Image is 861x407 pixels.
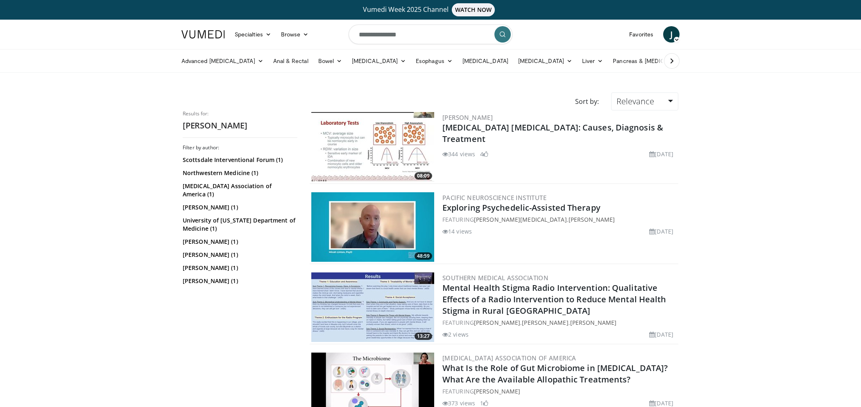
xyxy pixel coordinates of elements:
a: [PERSON_NAME] [522,319,568,326]
div: FEATURING , , [442,318,677,327]
img: VuMedi Logo [181,30,225,38]
a: Exploring Psychedelic-Assisted Therapy [442,202,600,213]
li: [DATE] [649,330,673,339]
input: Search topics, interventions [349,25,512,44]
a: [MEDICAL_DATA] Association of America (1) [183,182,295,198]
a: [PERSON_NAME][MEDICAL_DATA] [474,216,567,223]
span: 08:09 [415,172,432,180]
a: [PERSON_NAME] [569,216,615,223]
li: 14 views [442,227,472,236]
a: Pancreas & [MEDICAL_DATA] [608,53,704,69]
p: Results for: [183,110,297,117]
li: 344 views [442,150,475,158]
a: Esophagus [411,53,458,69]
span: 13:27 [415,333,432,340]
img: f50f109e-4b6c-4d21-8eb0-c188b3282182.300x170_q85_crop-smart_upscale.jpg [311,272,434,342]
a: [PERSON_NAME] [442,113,493,121]
a: 13:27 [311,272,434,342]
li: [DATE] [649,227,673,236]
li: 4 [480,150,488,158]
span: WATCH NOW [452,3,495,16]
div: Sort by: [569,92,605,110]
div: FEATURING [442,387,677,396]
a: [PERSON_NAME] (1) [183,238,295,246]
a: Pacific Neuroscience Institute [442,193,546,202]
a: Scottsdale Interventional Forum (1) [183,156,295,164]
a: Bowel [313,53,347,69]
a: Favorites [624,26,658,43]
a: [PERSON_NAME] (1) [183,203,295,211]
a: [MEDICAL_DATA] [MEDICAL_DATA]: Causes, Diagnosis & Treatment [442,122,663,144]
a: [MEDICAL_DATA] [458,53,513,69]
a: Specialties [230,26,276,43]
a: J [663,26,680,43]
a: Northwestern Medicine (1) [183,169,295,177]
a: [PERSON_NAME] (1) [183,251,295,259]
h2: [PERSON_NAME] [183,120,297,131]
a: [PERSON_NAME] (1) [183,264,295,272]
a: Southern Medical Association [442,274,548,282]
li: 2 views [442,330,469,339]
img: 3723bfce-ca87-4ed8-ae23-3599eff68c60.300x170_q85_crop-smart_upscale.jpg [311,192,434,262]
a: Advanced [MEDICAL_DATA] [177,53,268,69]
img: bb1d046f-8b65-4402-8a3c-ad6a75aa5f96.300x170_q85_crop-smart_upscale.jpg [311,112,434,182]
a: 08:09 [311,112,434,182]
a: [PERSON_NAME] (1) [183,277,295,285]
a: Vumedi Week 2025 ChannelWATCH NOW [183,3,678,16]
li: [DATE] [649,150,673,158]
span: 48:59 [415,252,432,260]
h3: Filter by author: [183,144,297,151]
a: [MEDICAL_DATA] [347,53,411,69]
a: [MEDICAL_DATA] Association of America [442,354,576,362]
a: [PERSON_NAME] [570,319,616,326]
a: [PERSON_NAME] [474,387,520,395]
a: Mental Health Stigma Radio Intervention: Qualitative Effects of a Radio Intervention to Reduce Me... [442,282,666,316]
span: Relevance [616,96,654,107]
a: Browse [276,26,314,43]
a: Relevance [611,92,678,110]
a: Anal & Rectal [268,53,313,69]
a: [MEDICAL_DATA] [513,53,577,69]
div: FEATURING , [442,215,677,224]
a: 48:59 [311,192,434,262]
a: Liver [577,53,608,69]
a: What Is the Role of Gut Microbiome in [MEDICAL_DATA]? What Are the Available Allopathic Treatments? [442,362,668,385]
a: University of [US_STATE] Department of Medicine (1) [183,216,295,233]
a: [PERSON_NAME] [474,319,520,326]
